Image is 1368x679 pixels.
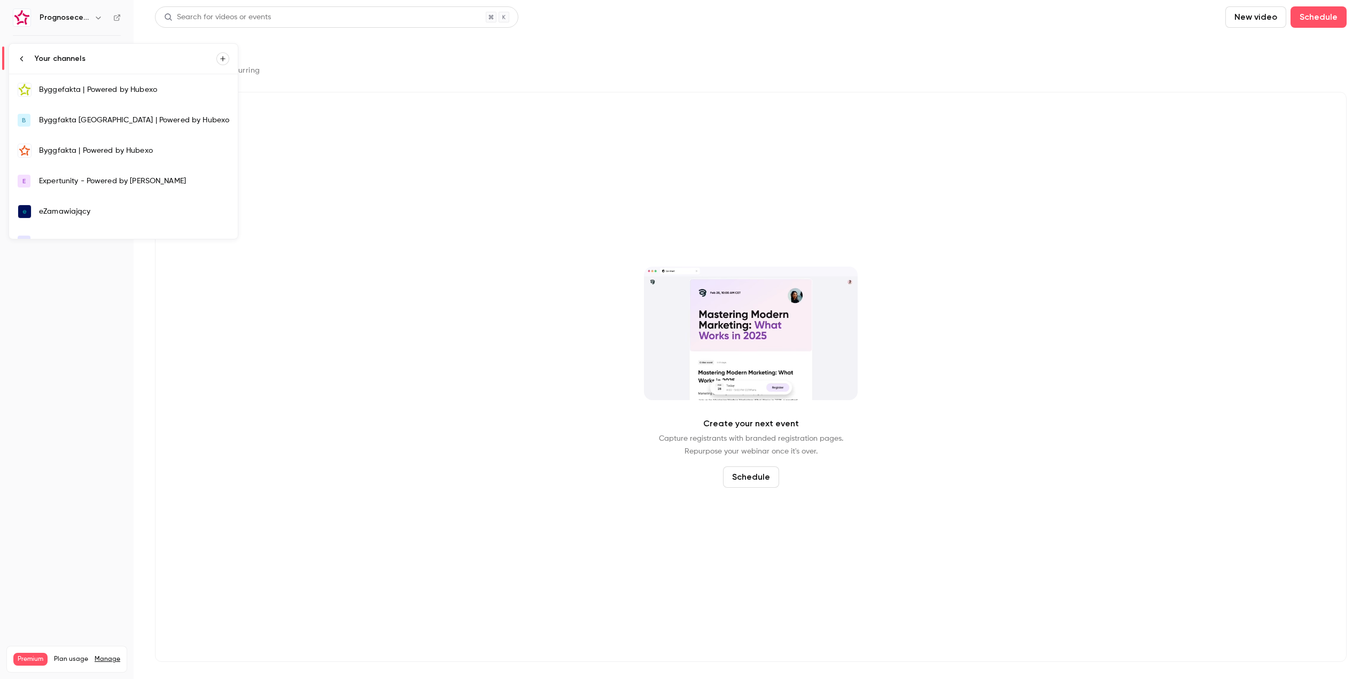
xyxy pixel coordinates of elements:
div: Hubexo 4 [39,237,229,247]
div: Expertunity - Powered by [PERSON_NAME] [39,176,229,186]
span: E [22,176,26,186]
div: Byggefakta | Powered by Hubexo [39,84,229,95]
img: Byggefakta | Powered by Hubexo [18,83,31,96]
span: H [22,237,26,247]
img: eZamawiający [18,205,31,218]
div: Your channels [35,53,216,64]
div: eZamawiający [39,206,229,217]
div: Byggfakta | Powered by Hubexo [39,145,229,156]
div: Byggfakta [GEOGRAPHIC_DATA] | Powered by Hubexo [39,115,229,126]
img: Byggfakta | Powered by Hubexo [18,144,31,157]
span: B [22,115,26,125]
